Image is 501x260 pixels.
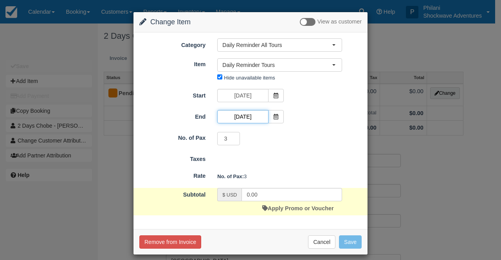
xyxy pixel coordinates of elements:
[222,41,332,49] span: Daily Reminder All Tours
[217,58,342,72] button: Daily Reminder Tours
[133,58,211,69] label: Item
[133,131,211,142] label: No. of Pax
[217,173,244,179] strong: No. of Pax
[262,205,333,211] a: Apply Promo or Voucher
[133,152,211,163] label: Taxes
[150,18,191,26] span: Change Item
[217,38,342,52] button: Daily Reminder All Tours
[133,89,211,100] label: Start
[133,169,211,180] label: Rate
[222,192,237,198] small: $ USD
[339,235,362,249] button: Save
[308,235,335,249] button: Cancel
[133,110,211,121] label: End
[133,38,211,49] label: Category
[224,75,275,81] label: Hide unavailable items
[139,235,201,249] button: Remove from Invoice
[317,19,362,25] span: View as customer
[133,188,211,199] label: Subtotal
[217,132,240,145] input: No. of Pax
[211,170,368,183] div: 3
[222,61,332,69] span: Daily Reminder Tours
